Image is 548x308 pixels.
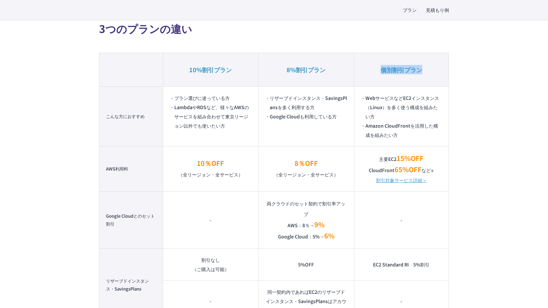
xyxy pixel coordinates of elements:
[287,65,325,74] em: 8%割引プラン
[258,191,354,248] td: 両クラウドのセット契約で割引率アップ AWS：8％→ Google Cloud：5%→
[265,112,347,121] li: Google Cloudも利用している方
[361,153,442,175] p: 主要EC2 CloudFront など
[197,158,224,168] em: 10％OFF
[361,93,442,121] li: WebサービスなどEC2インスタンス（Linux）を多く使う構成を組みたい方
[403,7,417,14] a: プラン
[354,191,449,248] td: -
[163,248,258,280] td: 割引なし （ご購入は可能）
[396,153,424,163] em: 15%OFF
[163,191,258,248] td: -
[376,175,427,185] a: 割引対象サービス詳細＞
[189,65,232,74] em: 10%割引プラン
[294,158,318,168] em: 8％OFF
[324,231,334,240] em: 6%
[99,86,163,146] th: こんな方におすすめ
[314,220,325,229] em: 9%
[99,191,163,248] th: Google Cloudとのセット割引
[426,7,449,14] a: 見積もり例
[394,165,422,174] em: 65%OFF
[258,248,354,280] td: 5%OFF
[170,158,252,180] p: （全リージョン・全サービス）
[361,121,442,139] li: Amazon CloudFrontを活用した構成を組みたい方
[170,93,252,103] li: プラン選びに迷っている方
[265,158,347,180] p: （全リージョン・全サービス）
[431,168,434,173] small: ※
[265,93,347,112] li: リザーブドインスタンス・SavingsPlansを多く利用する方
[381,65,422,74] em: 個別割引プラン
[99,146,163,191] th: AWS利用料
[99,17,449,36] h2: 3つのプランの違い
[170,103,252,130] li: LambdaやRDSなど、様々なAWSのサービスを組み合わせて東京リージョン以外でも使いたい方
[354,248,449,280] td: EC2 Standard RI 5%割引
